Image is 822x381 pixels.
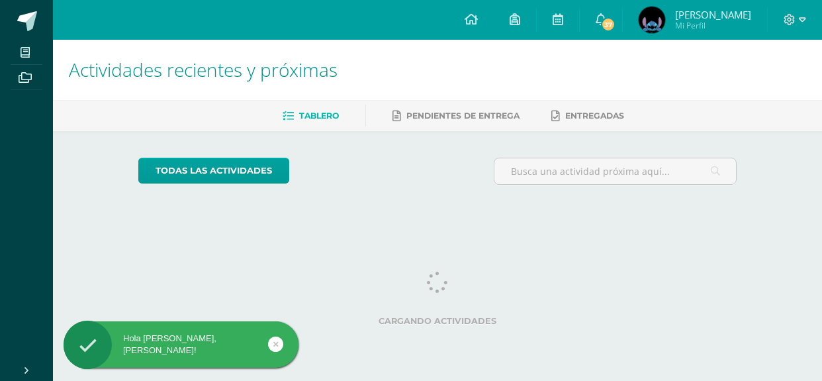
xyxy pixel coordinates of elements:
a: Tablero [283,105,339,127]
a: todas las Actividades [138,158,289,184]
span: Entregadas [565,111,624,121]
span: Mi Perfil [675,20,751,31]
span: Actividades recientes y próximas [69,57,338,82]
span: [PERSON_NAME] [675,8,751,21]
span: Pendientes de entrega [406,111,520,121]
input: Busca una actividad próxima aquí... [494,158,737,184]
img: 565eb8fe141c821303dd76317c364fa8.png [639,7,665,33]
a: Entregadas [551,105,624,127]
a: Pendientes de entrega [392,105,520,127]
label: Cargando actividades [138,316,737,326]
span: Tablero [299,111,339,121]
span: 37 [601,17,616,32]
div: Hola [PERSON_NAME], [PERSON_NAME]! [64,333,298,356]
